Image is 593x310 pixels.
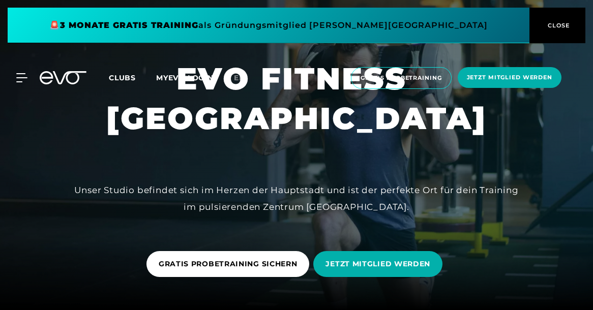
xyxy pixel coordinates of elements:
button: CLOSE [529,8,585,43]
span: JETZT MITGLIED WERDEN [325,259,430,269]
a: GRATIS PROBETRAINING SICHERN [146,243,314,285]
a: Clubs [109,73,156,82]
a: MYEVO LOGIN [156,73,214,82]
span: Clubs [109,73,136,82]
span: GRATIS PROBETRAINING SICHERN [159,259,298,269]
span: CLOSE [545,21,570,30]
div: Unser Studio befindet sich im Herzen der Hauptstadt und ist der perfekte Ort für dein Training im... [68,182,525,215]
a: JETZT MITGLIED WERDEN [313,243,447,285]
a: Jetzt Mitglied werden [455,67,565,89]
span: Jetzt Mitglied werden [467,73,552,82]
a: en [234,72,257,84]
span: Gratis Probetraining [361,74,442,82]
span: en [234,73,245,82]
a: Gratis Probetraining [348,67,455,89]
